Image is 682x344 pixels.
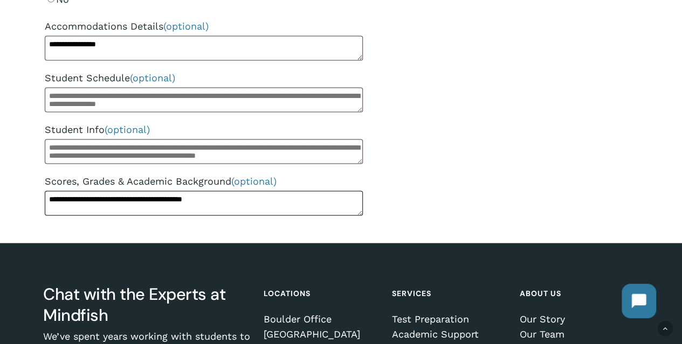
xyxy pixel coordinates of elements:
a: Academic Support [391,329,507,340]
a: Boulder Office [264,314,380,325]
label: Accommodations Details [45,17,363,36]
label: Student Schedule [45,68,363,88]
h3: Chat with the Experts at Mindfish [43,284,252,326]
h4: About Us [520,284,636,303]
span: (optional) [163,20,209,32]
a: Our Team [520,329,636,340]
span: (optional) [105,124,150,135]
h4: Services [391,284,507,303]
a: Test Preparation [391,314,507,325]
span: (optional) [231,175,277,187]
a: Our Story [520,314,636,325]
iframe: Chatbot [611,273,667,329]
h4: Locations [264,284,380,303]
span: (optional) [130,72,175,83]
a: [GEOGRAPHIC_DATA] [264,329,380,340]
label: Student Info [45,120,363,139]
label: Scores, Grades & Academic Background [45,172,363,191]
